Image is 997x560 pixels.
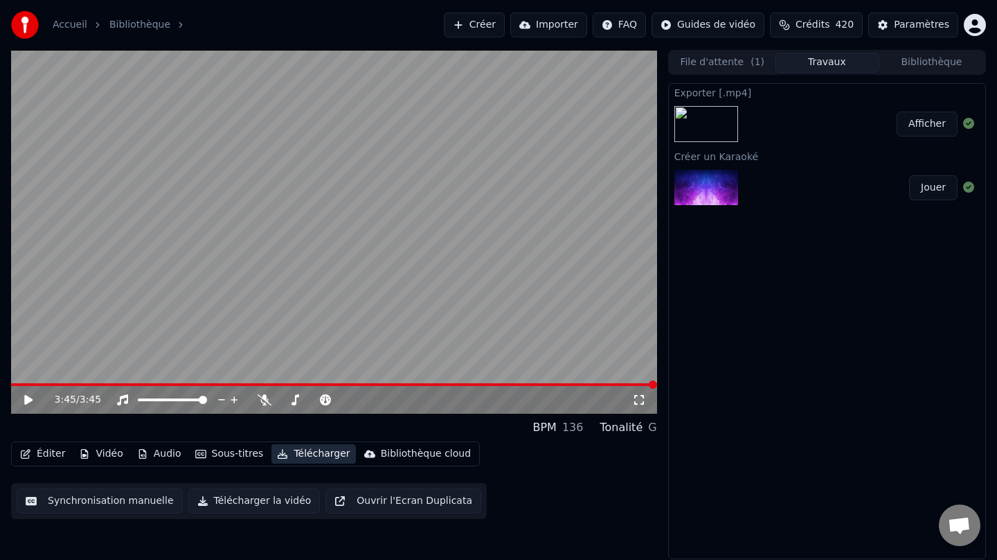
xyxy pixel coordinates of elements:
button: Paramètres [868,12,958,37]
span: 420 [835,18,854,32]
button: Créer [444,12,505,37]
div: 136 [562,419,584,436]
div: G [648,419,656,436]
button: Jouer [909,175,958,200]
a: Accueil [53,18,87,32]
img: youka [11,11,39,39]
button: FAQ [593,12,646,37]
div: Créer un Karaoké [669,148,985,164]
button: Audio [132,444,187,464]
button: File d'attente [670,53,775,73]
button: Travaux [775,53,879,73]
button: Guides de vidéo [652,12,764,37]
button: Sous-titres [190,444,269,464]
a: Bibliothèque [109,18,170,32]
button: Télécharger [271,444,355,464]
button: Éditer [15,444,71,464]
span: ( 1 ) [751,55,764,69]
button: Ouvrir l'Ecran Duplicata [325,489,481,514]
div: Bibliothèque cloud [381,447,471,461]
div: Exporter [.mp4] [669,84,985,100]
span: 3:45 [55,393,76,407]
div: Paramètres [894,18,949,32]
button: Crédits420 [770,12,863,37]
div: BPM [532,419,556,436]
div: Ouvrir le chat [939,505,980,546]
button: Synchronisation manuelle [17,489,183,514]
span: 3:45 [80,393,101,407]
div: Tonalité [600,419,643,436]
button: Télécharger la vidéo [188,489,321,514]
nav: breadcrumb [53,18,192,32]
span: Crédits [796,18,829,32]
button: Vidéo [73,444,128,464]
div: / [55,393,88,407]
button: Afficher [897,112,958,137]
button: Importer [510,12,587,37]
button: Bibliothèque [879,53,984,73]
